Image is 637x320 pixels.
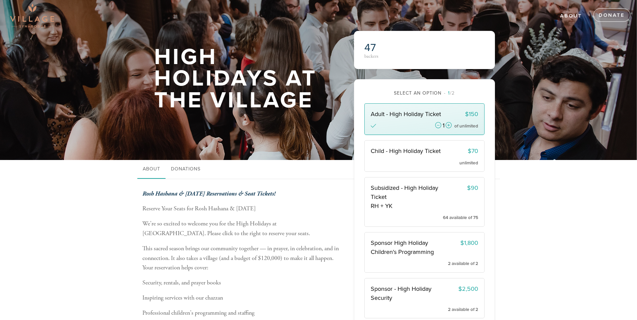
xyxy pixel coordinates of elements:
div: 1 [443,122,445,128]
span: 2 [475,307,478,312]
p: Inspiring services with our chazzan [142,293,344,303]
span: Sponsor High Holiday Children's Programming [371,239,434,256]
span: 2 [448,307,451,312]
span: of [454,123,458,129]
span: $ [458,285,462,292]
span: 64 [443,215,448,220]
a: About [555,10,587,22]
span: 2 [448,261,451,266]
span: 2,500 [462,285,478,292]
a: Donations [166,160,206,179]
span: 47 [364,41,376,54]
span: Child - High Holiday Ticket [371,147,441,155]
span: 150 [469,110,478,118]
p: We're so excited to welcome you for the High Holidays at [GEOGRAPHIC_DATA]. Please click to the r... [142,219,344,238]
p: This sacred season brings our community together — in prayer, in celebration, and in connection. ... [142,244,344,273]
p: Security, rentals, and prayer books [142,278,344,288]
a: Donate [593,8,630,22]
span: available of [452,307,474,312]
img: Village-sdquare-png-1_0.png [10,3,54,28]
span: 2 [475,261,478,266]
span: available of [449,215,472,220]
span: $ [467,184,471,192]
span: 1 [448,90,450,96]
p: Reserve Your Seats for Rosh Hashana & [DATE] [142,204,344,214]
h1: High Holidays At The Village [154,46,332,111]
div: backers [364,54,422,59]
b: Rosh Hashana & [DATE] Reservations & Seat Tickets! [142,190,275,198]
span: Sponsor - High Holiday Security [371,285,431,302]
span: 90 [471,184,478,192]
span: 70 [471,147,478,155]
span: unlimited [459,160,478,166]
span: Adult - High Holiday Ticket [371,110,441,118]
span: $ [465,110,469,118]
span: unlimited [459,123,478,129]
span: Subsidized - High Holiday Ticket [371,184,438,201]
div: Select an option [364,90,485,97]
span: 75 [473,215,478,220]
span: available of [452,261,474,266]
span: $ [460,239,464,247]
span: 1,800 [464,239,478,247]
span: $ [468,147,471,155]
a: About [137,160,166,179]
span: RH + YK [371,202,443,211]
p: Professional children's programming and staffing [142,308,344,318]
span: /2 [444,90,455,96]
